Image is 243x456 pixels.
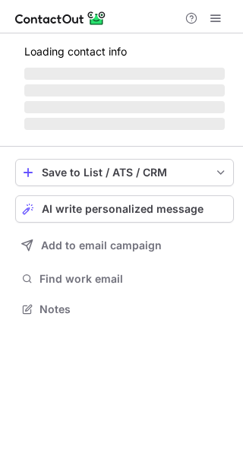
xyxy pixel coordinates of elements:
button: Add to email campaign [15,232,234,259]
p: Loading contact info [24,46,225,58]
button: AI write personalized message [15,195,234,223]
button: save-profile-one-click [15,159,234,186]
img: ContactOut v5.3.10 [15,9,106,27]
span: Find work email [39,272,228,286]
span: Notes [39,302,228,316]
span: ‌ [24,68,225,80]
button: Find work email [15,268,234,290]
button: Notes [15,299,234,320]
span: Add to email campaign [41,239,162,252]
span: ‌ [24,118,225,130]
span: ‌ [24,84,225,97]
span: AI write personalized message [42,203,204,215]
span: ‌ [24,101,225,113]
div: Save to List / ATS / CRM [42,166,207,179]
